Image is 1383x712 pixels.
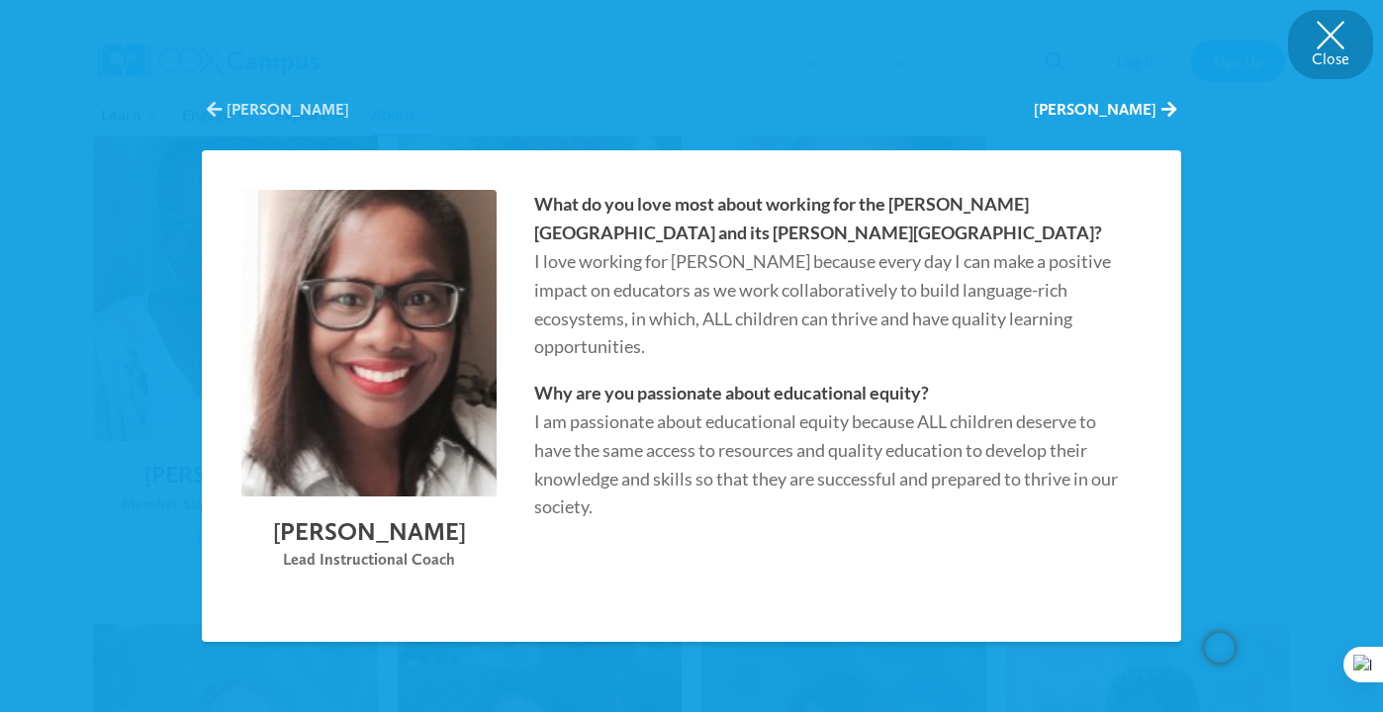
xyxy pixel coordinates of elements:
[241,547,497,573] div: Lead Instructional Coach
[534,190,1124,361] p: I love working for [PERSON_NAME] because every day I can make a positive impact on educators as w...
[207,99,349,121] button: [PERSON_NAME]
[235,183,504,504] img: Ashley.M.png
[241,516,497,547] h2: [PERSON_NAME]
[1034,99,1176,121] button: [PERSON_NAME]
[534,382,929,403] strong: Why are you passionate about educational equity?
[534,379,1124,521] p: I am passionate about educational equity because ALL children deserve to have the same access to ...
[534,193,1102,243] strong: What do you love most about working for the [PERSON_NAME][GEOGRAPHIC_DATA] and its [PERSON_NAME][...
[202,79,1181,672] div: Ashley Montgomery
[1288,10,1373,79] button: Close modal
